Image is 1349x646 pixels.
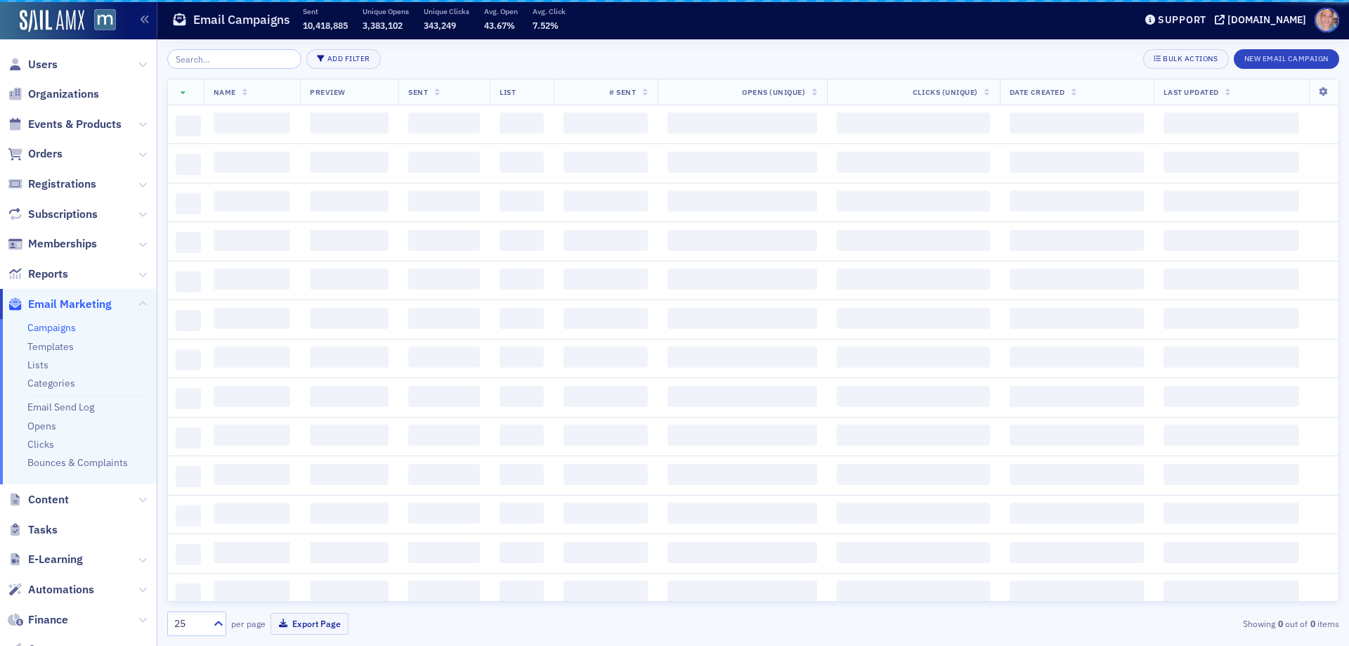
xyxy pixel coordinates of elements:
span: ‌ [1164,542,1299,563]
span: ‌ [408,464,480,485]
span: Orders [28,146,63,162]
span: ‌ [310,308,389,329]
p: Avg. Click [533,6,566,16]
span: ‌ [1164,503,1299,524]
span: ‌ [408,152,480,173]
span: 7.52% [533,20,559,31]
span: ‌ [500,347,544,368]
span: ‌ [500,308,544,329]
a: Finance [8,612,68,628]
span: ‌ [214,347,290,368]
span: ‌ [837,503,989,524]
span: ‌ [214,112,290,134]
span: ‌ [214,581,290,602]
span: ‌ [837,269,989,290]
span: ‌ [1164,308,1299,329]
a: Categories [27,377,75,389]
span: List [500,87,516,97]
span: ‌ [1010,190,1145,212]
span: Automations [28,582,94,597]
span: ‌ [214,152,290,173]
span: ‌ [500,503,544,524]
a: Orders [8,146,63,162]
span: ‌ [214,425,290,446]
span: ‌ [176,466,202,487]
a: Automations [8,582,94,597]
span: ‌ [408,308,480,329]
span: ‌ [1010,347,1145,368]
span: ‌ [837,152,989,173]
span: ‌ [837,542,989,563]
span: Subscriptions [28,207,98,222]
span: ‌ [1010,581,1145,602]
span: ‌ [176,193,202,214]
span: ‌ [1164,230,1299,251]
span: ‌ [310,464,389,485]
span: ‌ [1164,190,1299,212]
p: Sent [303,6,348,16]
span: ‌ [667,112,817,134]
span: ‌ [563,190,648,212]
span: ‌ [176,115,202,136]
span: Clicks (Unique) [913,87,978,97]
span: ‌ [1164,112,1299,134]
span: Events & Products [28,117,122,132]
strong: 0 [1275,617,1285,630]
span: ‌ [1164,581,1299,602]
span: Reports [28,266,68,282]
span: ‌ [563,112,648,134]
span: ‌ [408,112,480,134]
span: ‌ [176,154,202,175]
span: ‌ [1010,425,1145,446]
span: ‌ [214,464,290,485]
span: ‌ [214,386,290,407]
span: ‌ [500,464,544,485]
span: ‌ [176,427,202,448]
a: Memberships [8,236,97,252]
span: ‌ [667,269,817,290]
span: ‌ [667,347,817,368]
span: ‌ [310,112,389,134]
span: ‌ [310,269,389,290]
span: ‌ [500,425,544,446]
span: ‌ [176,388,202,409]
span: E-Learning [28,552,83,567]
span: ‌ [667,308,817,329]
span: ‌ [837,386,989,407]
a: Subscriptions [8,207,98,222]
span: ‌ [1164,152,1299,173]
span: ‌ [310,542,389,563]
span: ‌ [500,190,544,212]
span: ‌ [837,581,989,602]
span: ‌ [1010,112,1145,134]
p: Unique Opens [363,6,409,16]
span: ‌ [837,308,989,329]
span: ‌ [667,542,817,563]
p: Unique Clicks [424,6,469,16]
span: ‌ [408,581,480,602]
a: Lists [27,358,48,371]
span: ‌ [176,310,202,331]
span: ‌ [408,542,480,563]
span: ‌ [563,542,648,563]
span: ‌ [837,190,989,212]
img: SailAMX [94,9,116,31]
a: Bounces & Complaints [27,456,128,469]
span: ‌ [1010,464,1145,485]
span: ‌ [1010,503,1145,524]
span: ‌ [837,464,989,485]
span: ‌ [500,269,544,290]
span: ‌ [667,503,817,524]
span: ‌ [563,230,648,251]
span: ‌ [667,230,817,251]
span: ‌ [667,464,817,485]
span: ‌ [408,230,480,251]
span: ‌ [500,542,544,563]
span: ‌ [667,386,817,407]
span: ‌ [408,347,480,368]
span: ‌ [1164,386,1299,407]
a: Clicks [27,438,54,451]
span: ‌ [837,230,989,251]
span: ‌ [310,152,389,173]
span: 43.67% [484,20,515,31]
